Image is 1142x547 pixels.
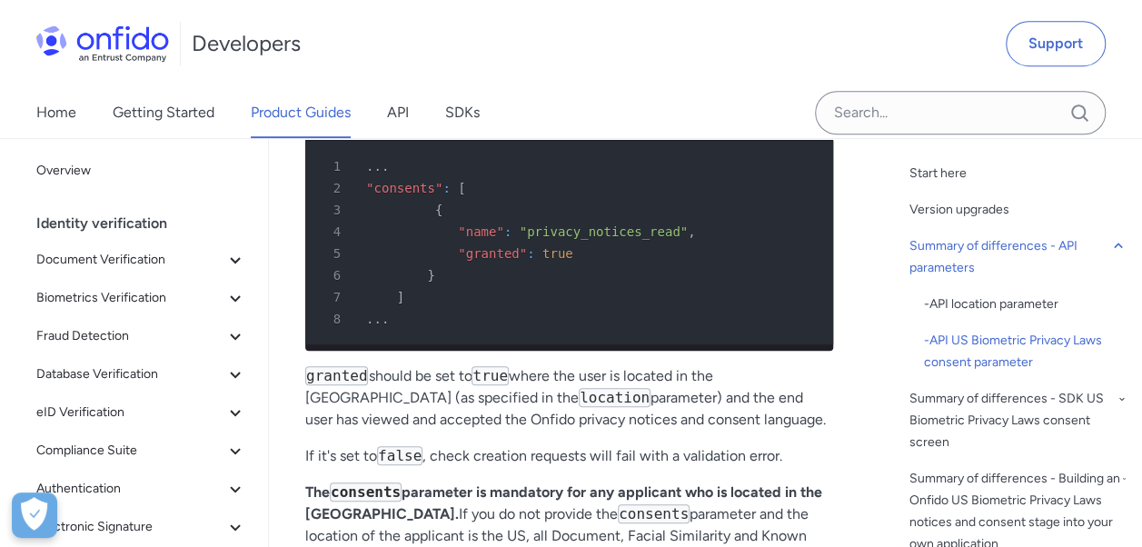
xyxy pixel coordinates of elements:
span: Fraud Detection [36,325,224,347]
span: eID Verification [36,402,224,423]
a: Home [36,87,76,138]
div: - API location parameter [924,293,1127,315]
span: { [435,203,442,217]
p: If it's set to , check creation requests will fail with a validation error. [305,445,833,467]
span: Database Verification [36,363,224,385]
span: , [688,224,695,239]
p: should be set to where the user is located in the [GEOGRAPHIC_DATA] (as specified in the paramete... [305,365,833,431]
a: -API location parameter [924,293,1127,315]
a: Start here [909,163,1127,184]
span: ... [366,312,389,326]
div: Cookie Preferences [12,492,57,538]
span: Compliance Suite [36,440,224,462]
div: - API US Biometric Privacy Laws consent parameter [924,330,1127,373]
code: granted [305,366,368,385]
span: } [427,268,434,283]
a: -API US Biometric Privacy Laws consent parameter [924,330,1127,373]
code: false [377,446,422,465]
button: Document Verification [29,242,253,278]
span: [ [458,181,465,195]
button: Database Verification [29,356,253,393]
button: Compliance Suite [29,433,253,469]
a: Version upgrades [909,199,1127,221]
span: "name" [458,224,504,239]
span: 7 [313,286,353,308]
button: Fraud Detection [29,318,253,354]
img: Onfido Logo [36,25,169,62]
button: Biometrics Verification [29,280,253,316]
a: Getting Started [113,87,214,138]
a: SDKs [445,87,480,138]
span: 3 [313,199,353,221]
code: consents [618,504,690,523]
span: Biometrics Verification [36,287,224,309]
span: "consents" [366,181,442,195]
span: "granted" [458,246,527,261]
span: Document Verification [36,249,224,271]
span: ... [366,159,389,174]
strong: The parameter is mandatory for any applicant who is located in the [GEOGRAPHIC_DATA]. [305,483,822,522]
span: 1 [313,155,353,177]
span: Authentication [36,478,224,500]
span: true [542,246,573,261]
span: "privacy_notices_read" [520,224,688,239]
span: : [442,181,450,195]
span: 8 [313,308,353,330]
code: true [472,366,509,385]
span: Overview [36,160,246,182]
span: : [527,246,534,261]
span: 6 [313,264,353,286]
span: ] [397,290,404,304]
code: location [579,388,650,407]
button: eID Verification [29,394,253,431]
span: Electronic Signature [36,516,224,538]
span: 5 [313,243,353,264]
a: Support [1006,21,1106,66]
h1: Developers [192,29,301,58]
input: Onfido search input field [815,91,1106,134]
span: 2 [313,177,353,199]
button: Electronic Signature [29,509,253,545]
a: API [387,87,409,138]
span: : [504,224,511,239]
div: Identity verification [36,205,261,242]
code: consents [330,482,402,502]
a: Summary of differences - SDK US Biometric Privacy Laws consent screen [909,388,1127,453]
button: Authentication [29,471,253,507]
a: Product Guides [251,87,351,138]
span: 4 [313,221,353,243]
a: Summary of differences - API parameters [909,235,1127,279]
button: Open Preferences [12,492,57,538]
a: Overview [29,153,253,189]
